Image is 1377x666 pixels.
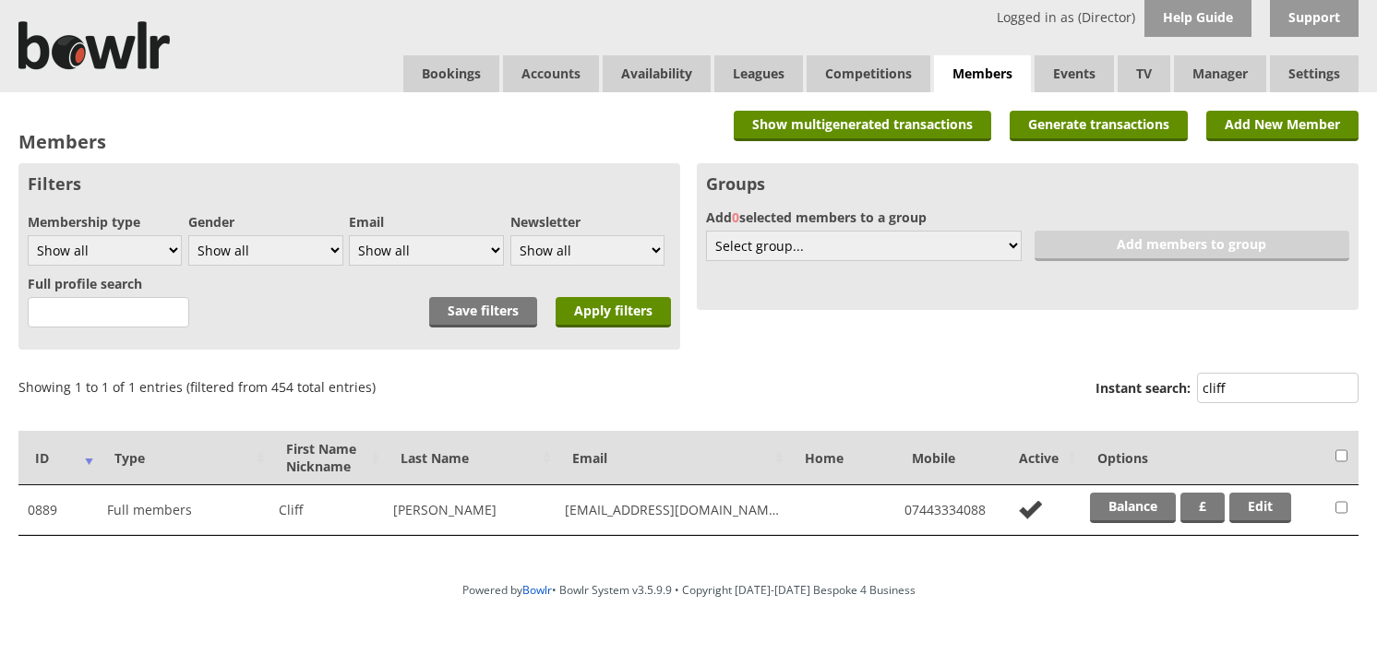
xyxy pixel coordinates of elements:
[1206,111,1359,141] a: Add New Member
[934,55,1031,93] span: Members
[1010,111,1188,141] a: Generate transactions
[556,431,788,485] th: Email: activate to sort column ascending
[403,55,499,92] a: Bookings
[98,431,269,485] th: Type: activate to sort column ascending
[429,297,537,327] a: Save filters
[1090,493,1176,523] a: Balance
[734,111,991,141] a: Show multigenerated transactions
[1197,373,1359,403] input: Instant search:
[1002,431,1081,485] th: Active: activate to sort column ascending
[18,431,98,485] th: ID: activate to sort column ascending
[895,431,1002,485] th: Mobile
[732,208,739,226] span: 0
[1081,431,1326,485] th: Options
[462,582,916,598] span: Powered by • Bowlr System v3.5.9.9 • Copyright [DATE]-[DATE] Bespoke 4 Business
[384,485,556,535] td: [PERSON_NAME]
[1174,55,1266,92] span: Manager
[384,431,556,485] th: Last Name: activate to sort column ascending
[503,55,599,92] span: Accounts
[28,297,189,327] input: 3 characters minimum
[188,213,342,231] label: Gender
[1035,55,1114,92] a: Events
[1180,493,1225,523] a: £
[269,431,384,485] th: First NameNickname: activate to sort column ascending
[895,485,1002,535] td: 07443334088
[556,297,671,327] input: Apply filters
[28,275,142,292] label: Full profile search
[788,431,895,485] th: Home
[1229,493,1291,523] a: Edit
[1199,497,1206,515] strong: £
[269,485,384,535] td: Cliff
[706,208,1349,226] label: Add selected members to a group
[98,485,269,535] td: Full members
[807,55,930,92] a: Competitions
[603,55,711,92] a: Availability
[18,129,106,154] h2: Members
[28,172,671,195] h3: Filters
[1012,498,1049,521] img: no
[349,213,503,231] label: Email
[706,172,1349,195] h3: Groups
[1096,373,1359,408] label: Instant search:
[1270,55,1359,92] span: Settings
[18,368,376,396] div: Showing 1 to 1 of 1 entries (filtered from 454 total entries)
[510,213,665,231] label: Newsletter
[28,213,182,231] label: Membership type
[714,55,803,92] a: Leagues
[522,582,552,598] a: Bowlr
[1118,55,1170,92] span: TV
[18,485,98,535] td: 0889
[556,485,788,535] td: [EMAIL_ADDRESS][DOMAIN_NAME]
